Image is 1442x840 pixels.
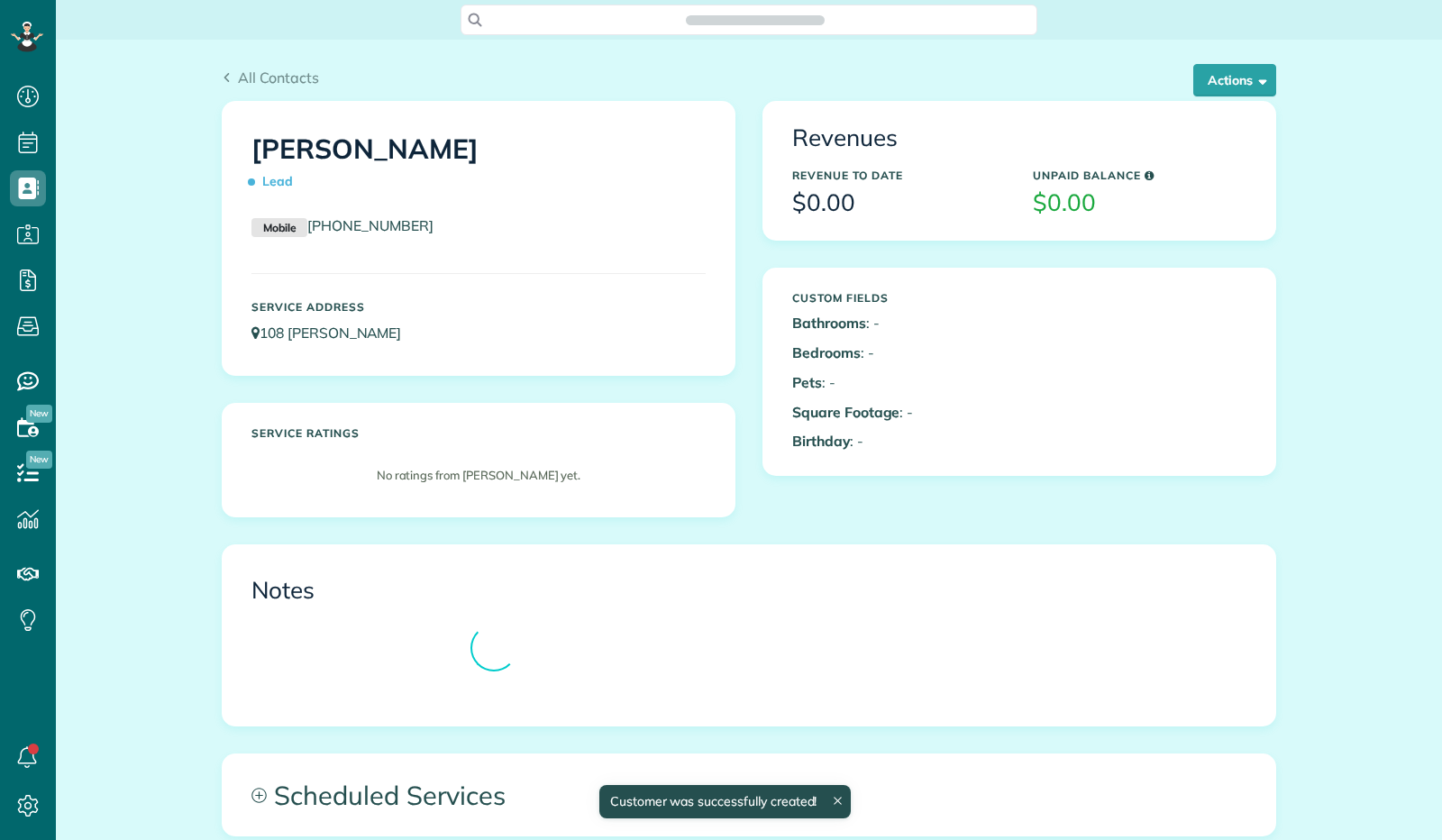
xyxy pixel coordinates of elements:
h3: Notes [251,578,1246,604]
p: : - [792,402,1006,423]
h3: $0.00 [792,190,1006,216]
button: Actions [1193,64,1276,96]
b: Pets [792,373,822,391]
small: Mobile [251,218,307,238]
span: New [26,451,52,469]
span: Lead [251,166,300,197]
span: Search ZenMaid… [704,11,806,29]
h5: Service ratings [251,427,706,439]
h5: Revenue to Date [792,169,1006,181]
p: : - [792,342,1006,363]
p: No ratings from [PERSON_NAME] yet. [260,467,697,484]
h1: [PERSON_NAME] [251,134,706,197]
h5: Unpaid Balance [1033,169,1246,181]
span: New [26,405,52,423]
p: : - [792,372,1006,393]
a: All Contacts [222,67,319,88]
h3: Revenues [792,125,1246,151]
p: : - [792,431,1006,452]
div: Customer was successfully created! [599,785,852,818]
b: Square Footage [792,403,899,421]
p: : - [792,313,1006,333]
a: Mobile[PHONE_NUMBER] [251,216,434,234]
h5: Service Address [251,301,706,313]
a: Scheduled Services [223,754,1275,835]
a: 108 [PERSON_NAME] [251,324,418,342]
b: Birthday [792,432,850,450]
h3: $0.00 [1033,190,1246,216]
h5: Custom Fields [792,292,1006,304]
span: All Contacts [238,68,319,87]
b: Bathrooms [792,314,866,332]
b: Bedrooms [792,343,861,361]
